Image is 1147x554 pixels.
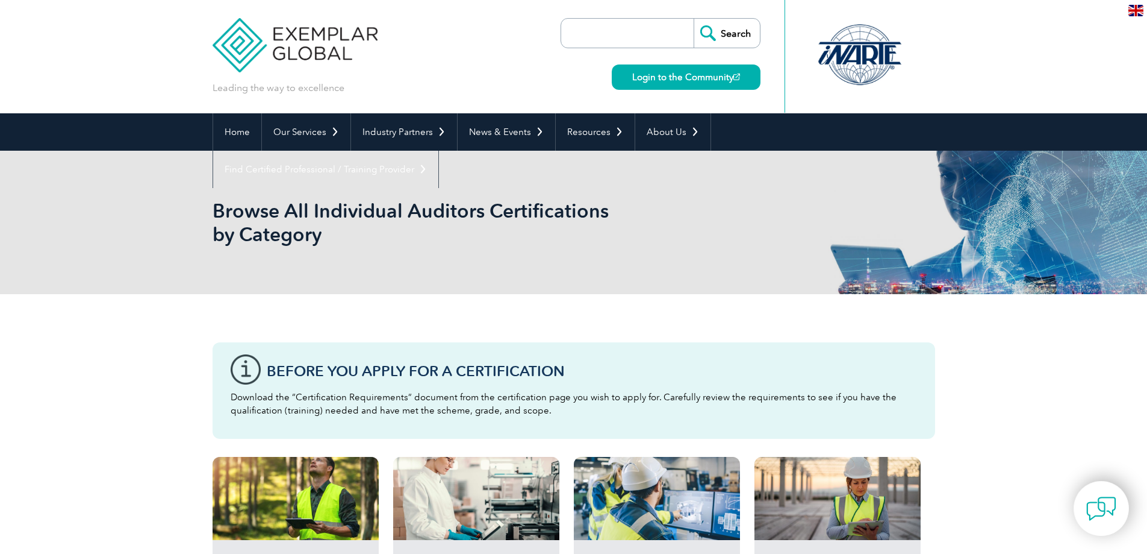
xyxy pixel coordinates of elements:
[635,113,710,151] a: About Us
[213,199,675,246] h1: Browse All Individual Auditors Certifications by Category
[351,113,457,151] a: Industry Partners
[213,113,261,151] a: Home
[267,364,917,379] h3: Before You Apply For a Certification
[612,65,760,90] a: Login to the Community
[213,151,438,188] a: Find Certified Professional / Training Provider
[733,74,740,80] img: open_square.png
[231,391,917,417] p: Download the “Certification Requirements” document from the certification page you wish to apply ...
[1128,5,1143,16] img: en
[1086,494,1116,524] img: contact-chat.png
[262,113,350,151] a: Our Services
[694,19,760,48] input: Search
[213,81,344,95] p: Leading the way to excellence
[556,113,635,151] a: Resources
[458,113,555,151] a: News & Events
